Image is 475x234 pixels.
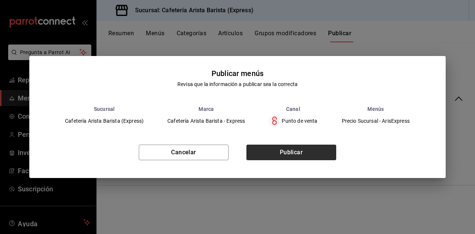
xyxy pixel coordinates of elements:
[155,106,257,112] th: Marca
[139,145,229,160] button: Cancelar
[246,145,336,160] button: Publicar
[53,112,155,130] td: Cafetería Arista Barista (Express)
[269,115,317,127] div: Punto de venta
[342,118,410,123] span: Precio Sucursal - ArisExpress
[212,68,263,79] div: Publicar menús
[53,106,155,112] th: Sucursal
[330,106,422,112] th: Menús
[177,80,298,88] div: Revisa que la información a publicar sea la correcta
[155,112,257,130] td: Cafetería Arista Barista - Express
[257,106,329,112] th: Canal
